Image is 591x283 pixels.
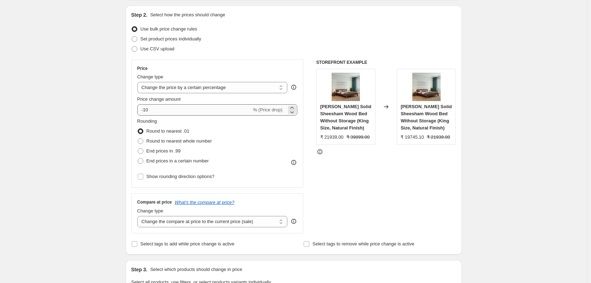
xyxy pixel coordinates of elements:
span: Change type [137,208,163,213]
div: ₹ 19745.10 [401,134,424,141]
input: -15 [137,104,252,116]
img: Maria_Solid_Sheesham_Wood_Bed_Without_Storage_King_Size_Natural_Finish_80x.jpg [412,73,441,101]
div: help [290,84,297,91]
span: Price change amount [137,96,181,102]
div: ₹ 21939.00 [320,134,344,141]
h6: STOREFRONT EXAMPLE [316,60,456,65]
span: Use bulk price change rules [140,26,197,32]
h2: Step 3. [131,266,148,273]
span: % (Price drop) [253,107,282,112]
span: Select tags to add while price change is active [140,241,235,246]
strike: ₹ 21939.00 [427,134,450,141]
div: help [290,218,297,225]
h3: Price [137,66,148,71]
p: Select which products should change in price [150,266,242,273]
span: Set product prices individually [140,36,201,41]
span: End prices in a certain number [147,158,209,163]
span: [PERSON_NAME] Solid Sheesham Wood Bed Without Storage (King Size, Natural Finish) [401,104,452,131]
h2: Step 2. [131,11,148,18]
p: Select how the prices should change [150,11,225,18]
span: Use CSV upload [140,46,174,51]
span: Show rounding direction options? [147,174,214,179]
strike: ₹ 39899.00 [346,134,370,141]
span: Rounding [137,118,157,124]
span: End prices in .99 [147,148,181,154]
span: Round to nearest whole number [147,138,212,144]
h3: Compare at price [137,199,172,205]
button: What's the compare at price? [175,200,235,205]
img: Maria_Solid_Sheesham_Wood_Bed_Without_Storage_King_Size_Natural_Finish_80x.jpg [332,73,360,101]
span: Change type [137,74,163,79]
span: Select tags to remove while price change is active [312,241,414,246]
span: [PERSON_NAME] Solid Sheesham Wood Bed Without Storage (King Size, Natural Finish) [320,104,371,131]
span: Round to nearest .01 [147,128,189,134]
